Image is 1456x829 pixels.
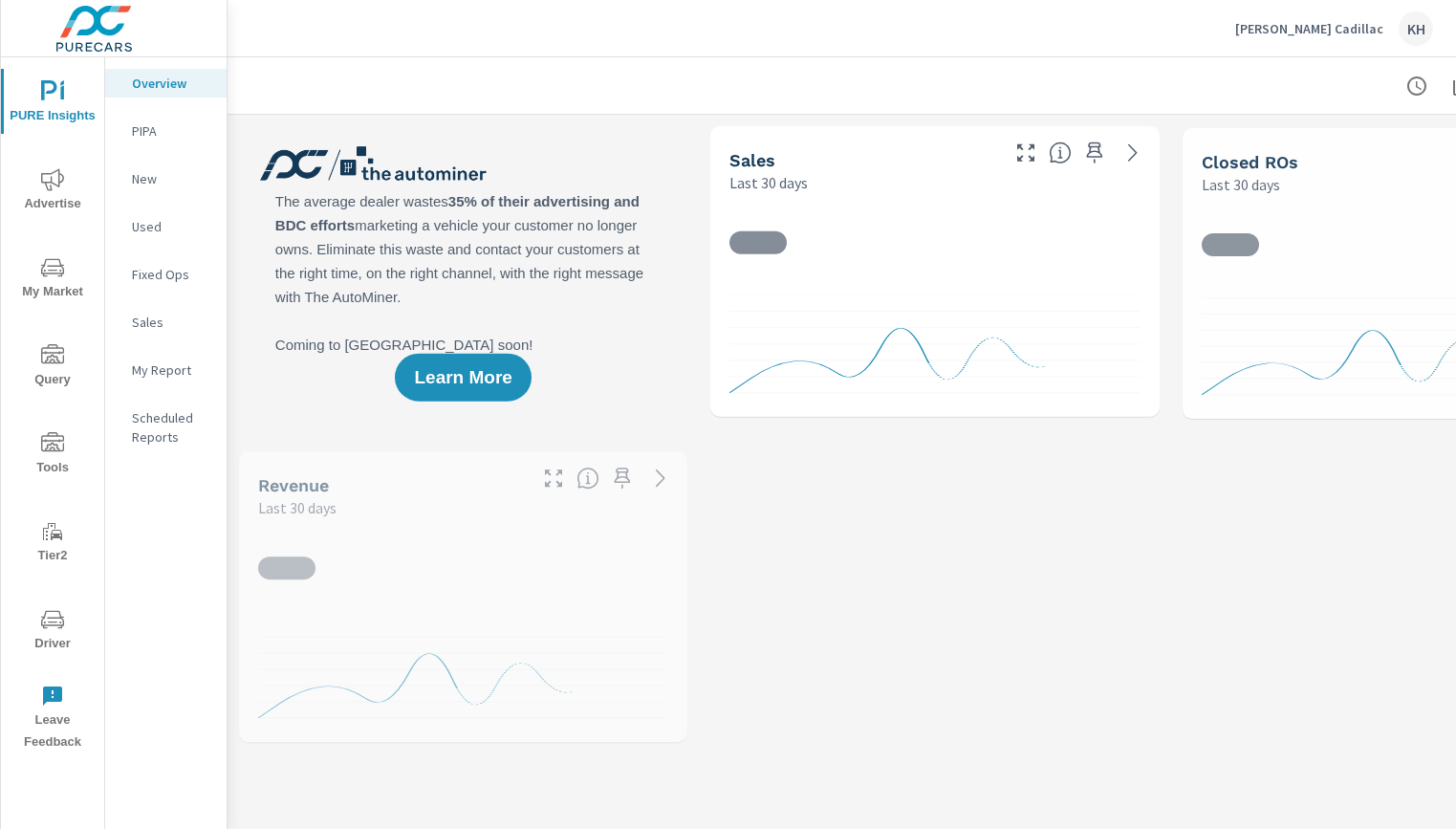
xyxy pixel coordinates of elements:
[576,467,599,490] span: Total sales revenue over the selected date range. [Source: This data is sourced from the dealer’s...
[105,164,227,193] div: New
[1118,138,1148,168] a: See more details in report
[258,475,329,495] h5: Revenue
[1235,20,1383,37] p: [PERSON_NAME] Cadillac
[414,369,511,386] span: Learn More
[7,168,98,215] span: Advertise
[105,69,227,98] div: Overview
[105,404,227,451] div: Scheduled Reports
[1399,11,1433,46] div: KH
[7,685,98,753] span: Leave Feedback
[645,463,676,493] a: See more details in report
[258,496,337,519] p: Last 30 days
[132,313,211,332] p: Sales
[1202,152,1298,172] h5: Closed ROs
[1049,142,1072,164] span: Number of vehicles sold by the dealership over the selected date range. [Source: This data is sou...
[1079,138,1110,168] span: Save this to your personalized report
[7,432,98,479] span: Tools
[729,171,808,194] p: Last 30 days
[7,256,98,303] span: My Market
[7,344,98,391] span: Query
[729,150,775,170] h5: Sales
[132,169,211,188] p: New
[607,463,638,493] span: Save this to your personalized report
[1011,138,1041,168] button: Make Fullscreen
[132,408,211,447] p: Scheduled Reports
[1,57,104,761] div: nav menu
[105,356,227,384] div: My Report
[105,212,227,241] div: Used
[7,80,98,127] span: PURE Insights
[132,74,211,93] p: Overview
[7,520,98,567] span: Tier2
[1202,173,1280,196] p: Last 30 days
[7,608,98,655] span: Driver
[132,360,211,380] p: My Report
[132,121,211,141] p: PIPA
[132,265,211,284] p: Fixed Ops
[105,260,227,289] div: Fixed Ops
[538,463,569,493] button: Make Fullscreen
[105,117,227,145] div: PIPA
[395,354,531,402] button: Learn More
[132,217,211,236] p: Used
[105,308,227,337] div: Sales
